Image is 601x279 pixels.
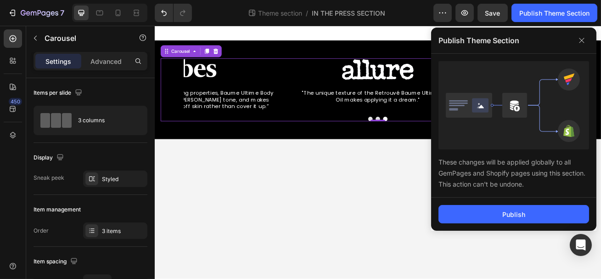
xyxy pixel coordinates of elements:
[502,210,525,219] div: Publish
[519,8,590,18] div: Publish Theme Section
[181,79,370,96] span: "The unique texture of the Retrouvé Baume Ultime Body Oil makes applying it a dream."
[102,227,145,235] div: 3 items
[462,40,577,68] img: gempages_479927666422580021-49536e46-5445-45dd-885f-dc0b994d9faf.png
[438,205,589,223] button: Publish
[34,152,66,164] div: Display
[438,35,519,46] p: Publish Theme Section
[477,4,508,22] button: Save
[102,175,145,183] div: Styled
[218,40,333,68] img: gempages_479927666422580021-8475d4de-b95c-4a1c-b2c9-95a9a845b587.png
[34,227,49,235] div: Order
[18,28,45,36] div: Carousel
[9,98,22,105] div: 450
[34,256,79,268] div: Item spacing
[34,205,81,214] div: Item management
[282,113,287,118] button: Dot
[257,8,304,18] span: Theme section
[312,8,386,18] span: IN THE PRESS SECTION
[264,113,269,118] button: Dot
[155,26,601,279] iframe: Design area
[34,174,64,182] div: Sneak peek
[485,9,500,17] span: Save
[4,4,68,22] button: 7
[90,57,122,66] p: Advanced
[570,234,592,256] div: Open Intercom Messenger
[438,149,589,190] div: These changes will be applied globally to all GemPages and Shopify pages using this section. This...
[155,4,192,22] div: Undo/Redo
[60,7,64,18] p: 7
[45,57,71,66] p: Settings
[34,87,84,99] div: Items per slide
[511,4,597,22] button: Publish Theme Section
[78,110,134,131] div: 3 columns
[45,33,123,44] p: Carousel
[273,113,278,118] button: Dot
[306,8,309,18] span: /
[176,78,375,97] div: Rich Text Editor. Editing area: main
